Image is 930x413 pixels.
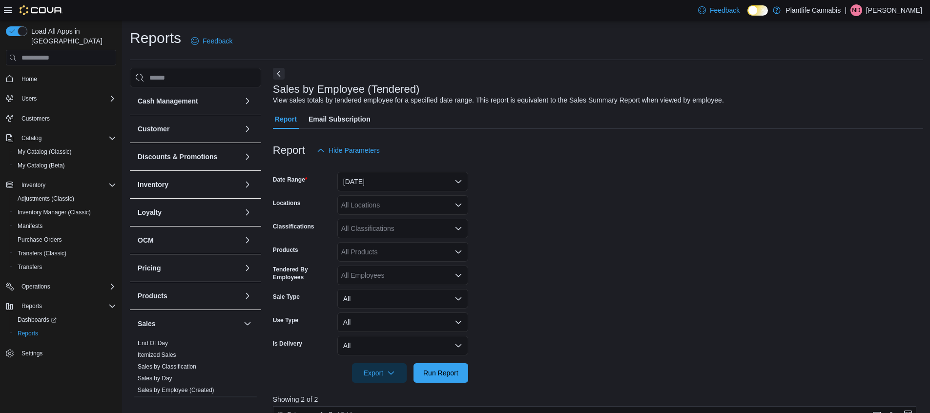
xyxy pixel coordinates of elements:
[18,263,42,271] span: Transfers
[138,375,172,382] a: Sales by Day
[18,179,49,191] button: Inventory
[337,289,468,309] button: All
[273,246,298,254] label: Products
[138,235,154,245] h3: OCM
[18,208,91,216] span: Inventory Manager (Classic)
[747,5,768,16] input: Dark Mode
[138,263,161,273] h3: Pricing
[138,180,168,189] h3: Inventory
[138,263,240,273] button: Pricing
[273,394,923,404] p: Showing 2 of 2
[337,312,468,332] button: All
[10,247,120,260] button: Transfers (Classic)
[242,234,253,246] button: OCM
[138,387,214,393] a: Sales by Employee (Created)
[138,96,198,106] h3: Cash Management
[337,172,468,191] button: [DATE]
[14,248,116,259] span: Transfers (Classic)
[242,179,253,190] button: Inventory
[10,219,120,233] button: Manifests
[21,95,37,103] span: Users
[10,206,120,219] button: Inventory Manager (Classic)
[14,146,76,158] a: My Catalog (Classic)
[785,4,841,16] p: Plantlife Cannabis
[423,368,458,378] span: Run Report
[138,386,214,394] span: Sales by Employee (Created)
[14,261,116,273] span: Transfers
[18,316,57,324] span: Dashboards
[6,67,116,386] nav: Complex example
[455,271,462,279] button: Open list of options
[138,319,240,329] button: Sales
[21,134,41,142] span: Catalog
[203,36,232,46] span: Feedback
[14,206,95,218] a: Inventory Manager (Classic)
[18,148,72,156] span: My Catalog (Classic)
[21,75,37,83] span: Home
[18,330,38,337] span: Reports
[20,5,63,15] img: Cova
[14,328,116,339] span: Reports
[866,4,922,16] p: [PERSON_NAME]
[14,328,42,339] a: Reports
[2,280,120,293] button: Operations
[273,266,333,281] label: Tendered By Employees
[337,336,468,355] button: All
[10,159,120,172] button: My Catalog (Beta)
[18,93,41,104] button: Users
[455,248,462,256] button: Open list of options
[138,291,240,301] button: Products
[850,4,862,16] div: Nick Dickson
[21,350,42,357] span: Settings
[14,206,116,218] span: Inventory Manager (Classic)
[10,145,120,159] button: My Catalog (Classic)
[2,131,120,145] button: Catalog
[455,201,462,209] button: Open list of options
[10,327,120,340] button: Reports
[18,348,46,359] a: Settings
[14,314,116,326] span: Dashboards
[273,83,420,95] h3: Sales by Employee (Tendered)
[242,151,253,163] button: Discounts & Promotions
[138,207,240,217] button: Loyalty
[18,73,41,85] a: Home
[2,111,120,125] button: Customers
[14,220,116,232] span: Manifests
[14,234,116,246] span: Purchase Orders
[138,351,176,359] span: Itemized Sales
[10,233,120,247] button: Purchase Orders
[14,248,70,259] a: Transfers (Classic)
[275,109,297,129] span: Report
[138,124,169,134] h3: Customer
[138,291,167,301] h3: Products
[694,0,744,20] a: Feedback
[18,132,45,144] button: Catalog
[21,181,45,189] span: Inventory
[18,72,116,84] span: Home
[273,145,305,156] h3: Report
[138,152,217,162] h3: Discounts & Promotions
[138,374,172,382] span: Sales by Day
[138,124,240,134] button: Customer
[2,178,120,192] button: Inventory
[358,363,401,383] span: Export
[18,281,54,292] button: Operations
[273,199,301,207] label: Locations
[273,340,302,348] label: Is Delivery
[138,96,240,106] button: Cash Management
[14,261,46,273] a: Transfers
[14,160,69,171] a: My Catalog (Beta)
[2,299,120,313] button: Reports
[242,206,253,218] button: Loyalty
[710,5,740,15] span: Feedback
[10,260,120,274] button: Transfers
[273,176,308,184] label: Date Range
[138,235,240,245] button: OCM
[242,123,253,135] button: Customer
[2,92,120,105] button: Users
[14,193,116,205] span: Adjustments (Classic)
[413,363,468,383] button: Run Report
[845,4,847,16] p: |
[18,195,74,203] span: Adjustments (Classic)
